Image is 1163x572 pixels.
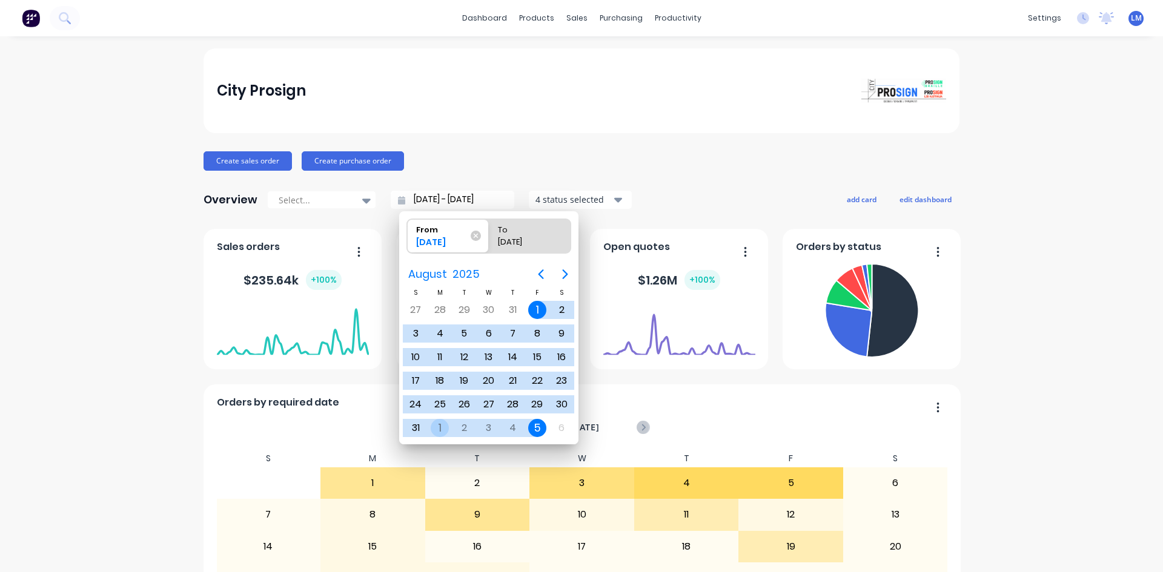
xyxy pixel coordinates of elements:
[552,348,571,366] div: Saturday, August 16, 2025
[552,324,571,343] div: Saturday, August 9, 2025
[635,468,738,498] div: 4
[22,9,40,27] img: Factory
[493,236,555,253] div: [DATE]
[861,79,946,103] img: City Prosign
[892,191,959,207] button: edit dashboard
[431,301,449,319] div: Monday, July 28, 2025
[321,499,425,530] div: 8
[530,531,634,562] div: 17
[635,531,738,562] div: 18
[552,301,571,319] div: Saturday, August 2, 2025
[638,270,720,290] div: $ 1.26M
[528,348,546,366] div: Friday, August 15, 2025
[552,395,571,413] div: Saturday, August 30, 2025
[513,9,560,27] div: products
[530,468,634,498] div: 3
[529,262,553,286] button: Previous page
[411,236,473,253] div: [DATE]
[552,419,571,437] div: Saturday, September 6, 2025
[844,468,947,498] div: 6
[634,450,739,467] div: T
[553,262,577,286] button: Next page
[431,419,449,437] div: Monday, September 1, 2025
[411,219,473,236] div: From
[455,395,473,413] div: Tuesday, August 26, 2025
[535,193,612,206] div: 4 status selected
[244,270,342,290] div: $ 235.64k
[455,324,473,343] div: Tuesday, August 5, 2025
[477,288,501,298] div: W
[528,395,546,413] div: Friday, August 29, 2025
[504,301,522,319] div: Thursday, July 31, 2025
[204,151,292,171] button: Create sales order
[426,499,529,530] div: 9
[480,419,498,437] div: Wednesday, September 3, 2025
[428,288,452,298] div: M
[455,301,473,319] div: Tuesday, July 29, 2025
[796,240,881,254] span: Orders by status
[405,263,449,285] span: August
[480,372,498,390] div: Wednesday, August 20, 2025
[529,450,634,467] div: W
[504,348,522,366] div: Thursday, August 14, 2025
[217,499,320,530] div: 7
[431,348,449,366] div: Monday, August 11, 2025
[528,324,546,343] div: Friday, August 8, 2025
[530,499,634,530] div: 10
[217,531,320,562] div: 14
[449,263,482,285] span: 2025
[431,324,449,343] div: Monday, August 4, 2025
[504,419,522,437] div: Thursday, September 4, 2025
[431,372,449,390] div: Monday, August 18, 2025
[549,288,574,298] div: S
[431,395,449,413] div: Monday, August 25, 2025
[529,191,632,209] button: 4 status selected
[406,372,425,390] div: Sunday, August 17, 2025
[594,9,649,27] div: purchasing
[493,219,555,236] div: To
[501,288,525,298] div: T
[552,372,571,390] div: Saturday, August 23, 2025
[1131,13,1142,24] span: LM
[406,348,425,366] div: Sunday, August 10, 2025
[739,531,843,562] div: 19
[844,499,947,530] div: 13
[528,301,546,319] div: Friday, August 1, 2025
[739,499,843,530] div: 12
[321,468,425,498] div: 1
[1022,9,1067,27] div: settings
[684,270,720,290] div: + 100 %
[525,288,549,298] div: F
[649,9,707,27] div: productivity
[480,395,498,413] div: Wednesday, August 27, 2025
[739,468,843,498] div: 5
[560,9,594,27] div: sales
[844,531,947,562] div: 20
[504,324,522,343] div: Thursday, August 7, 2025
[504,372,522,390] div: Thursday, August 21, 2025
[480,324,498,343] div: Wednesday, August 6, 2025
[603,240,670,254] span: Open quotes
[216,450,321,467] div: S
[320,450,425,467] div: M
[635,499,738,530] div: 11
[406,324,425,343] div: Sunday, August 3, 2025
[480,301,498,319] div: Wednesday, July 30, 2025
[217,240,280,254] span: Sales orders
[302,151,404,171] button: Create purchase order
[504,395,522,413] div: Thursday, August 28, 2025
[455,372,473,390] div: Tuesday, August 19, 2025
[204,188,257,212] div: Overview
[456,9,513,27] a: dashboard
[452,288,476,298] div: T
[306,270,342,290] div: + 100 %
[843,450,948,467] div: S
[321,531,425,562] div: 15
[426,531,529,562] div: 16
[480,348,498,366] div: Wednesday, August 13, 2025
[839,191,884,207] button: add card
[426,468,529,498] div: 2
[528,419,546,437] div: Today, Friday, September 5, 2025
[568,421,600,434] span: [DATE]
[455,419,473,437] div: Tuesday, September 2, 2025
